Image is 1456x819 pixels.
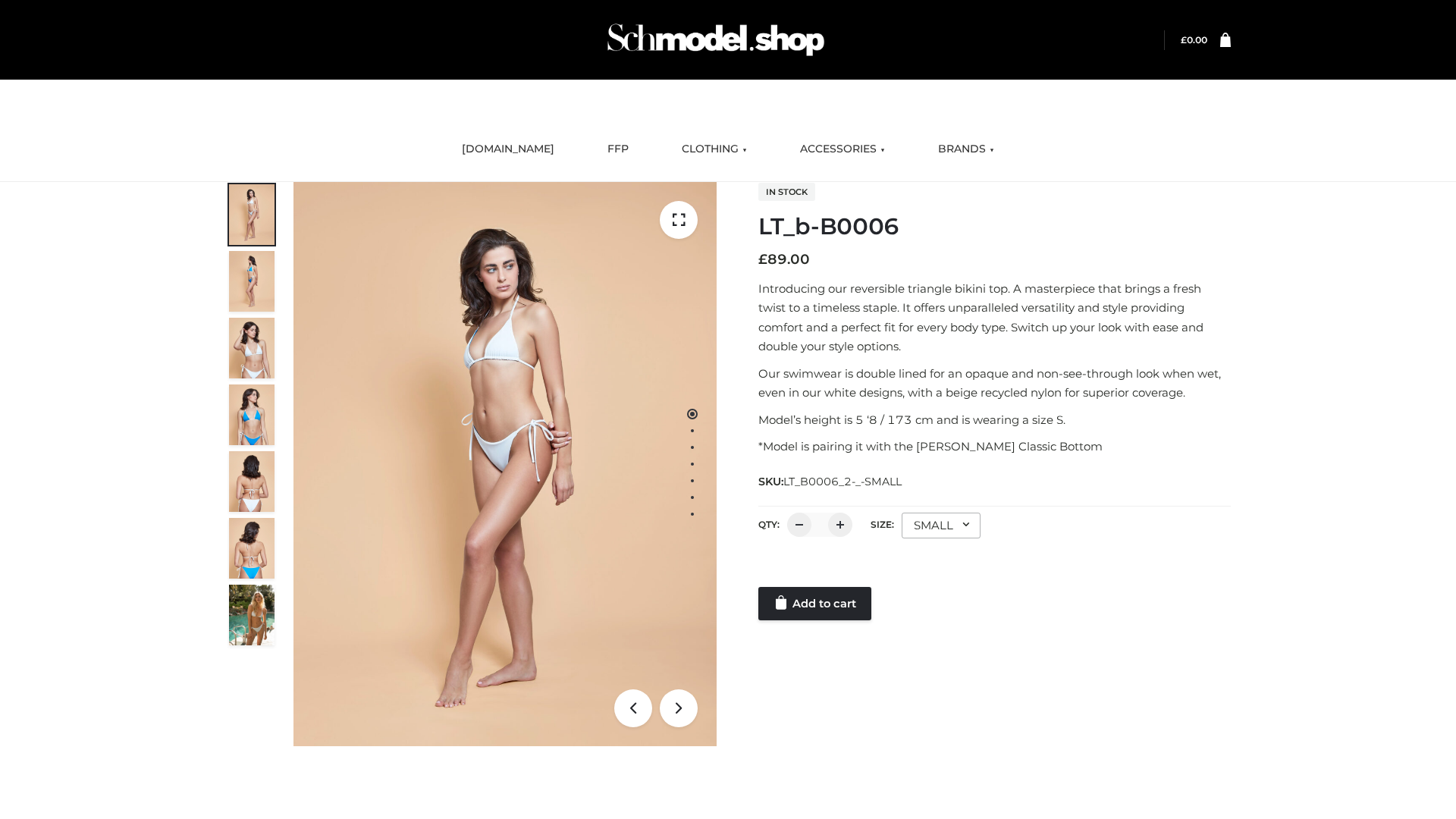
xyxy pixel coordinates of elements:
[789,133,896,166] a: ACCESSORIES
[229,318,275,378] img: ArielClassicBikiniTop_CloudNine_AzureSky_OW114ECO_3-scaled.jpg
[758,472,903,491] span: SKU:
[758,213,1231,240] h1: LT_b-B0006
[758,587,871,620] a: Add to cart
[1181,34,1207,45] bdi: 0.00
[229,251,275,312] img: ArielClassicBikiniTop_CloudNine_AzureSky_OW114ECO_2-scaled.jpg
[758,410,1231,430] p: Model’s height is 5 ‘8 / 173 cm and is wearing a size S.
[758,437,1231,457] p: *Model is pairing it with the [PERSON_NAME] Classic Bottom
[871,519,894,530] label: Size:
[229,384,275,445] img: ArielClassicBikiniTop_CloudNine_AzureSky_OW114ECO_4-scaled.jpg
[229,184,275,245] img: ArielClassicBikiniTop_CloudNine_AzureSky_OW114ECO_1-scaled.jpg
[596,133,640,166] a: FFP
[229,518,275,579] img: ArielClassicBikiniTop_CloudNine_AzureSky_OW114ECO_8-scaled.jpg
[927,133,1006,166] a: BRANDS
[758,251,810,268] bdi: 89.00
[670,133,758,166] a: CLOTHING
[1181,34,1207,45] a: £0.00
[783,475,902,488] span: LT_B0006_2-_-SMALL
[293,182,717,746] img: ArielClassicBikiniTop_CloudNine_AzureSky_OW114ECO_1
[758,183,815,201] span: In stock
[758,251,767,268] span: £
[758,279,1231,356] p: Introducing our reversible triangle bikini top. A masterpiece that brings a fresh twist to a time...
[450,133,566,166] a: [DOMAIN_NAME]
[1181,34,1187,45] span: £
[229,585,275,645] img: Arieltop_CloudNine_AzureSky2.jpg
[758,519,780,530] label: QTY:
[902,513,981,538] div: SMALL
[229,451,275,512] img: ArielClassicBikiniTop_CloudNine_AzureSky_OW114ECO_7-scaled.jpg
[602,10,830,70] img: Schmodel Admin 964
[758,364,1231,403] p: Our swimwear is double lined for an opaque and non-see-through look when wet, even in our white d...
